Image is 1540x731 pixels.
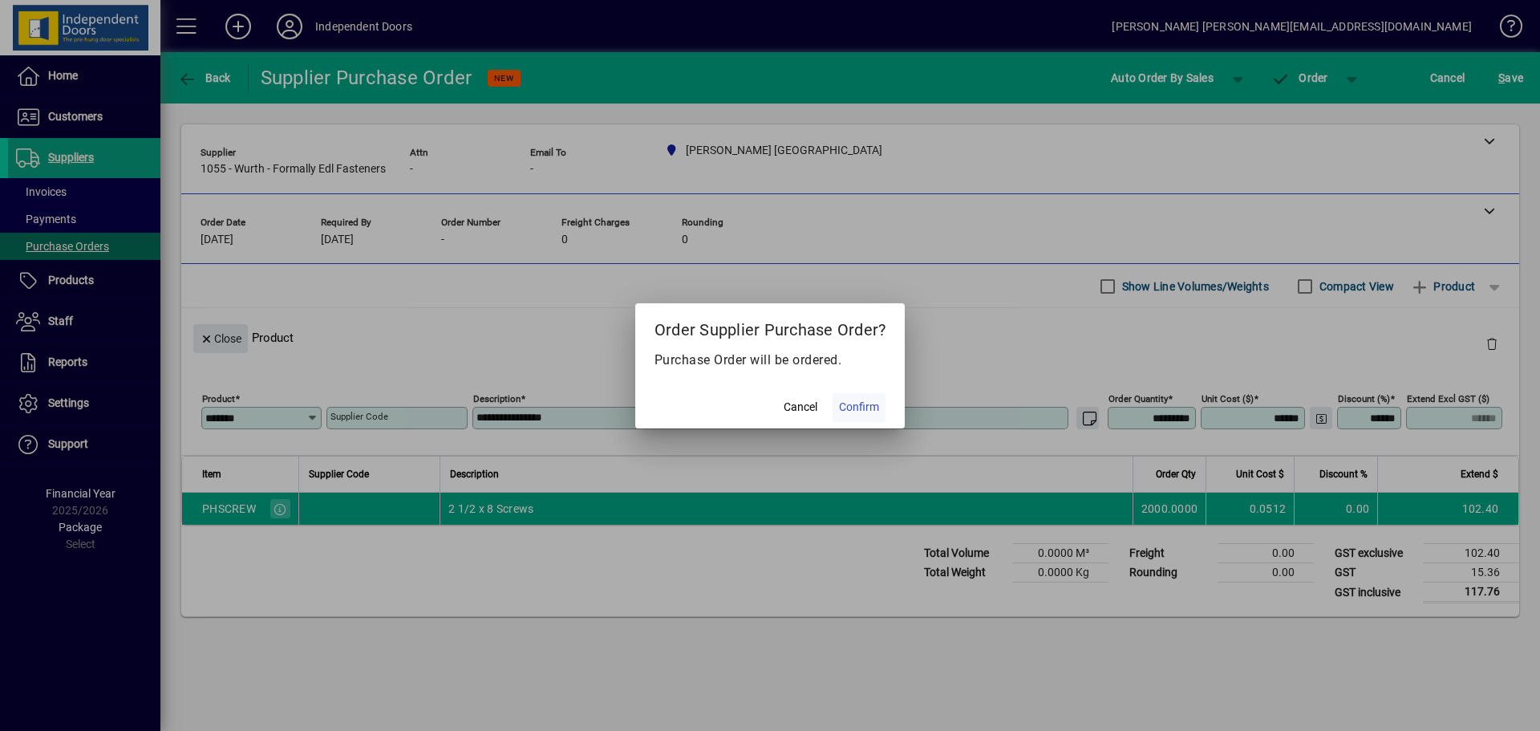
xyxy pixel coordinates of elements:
[635,303,906,350] h2: Order Supplier Purchase Order?
[784,399,817,416] span: Cancel
[833,393,885,422] button: Confirm
[654,351,886,370] p: Purchase Order will be ordered.
[839,399,879,416] span: Confirm
[775,393,826,422] button: Cancel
